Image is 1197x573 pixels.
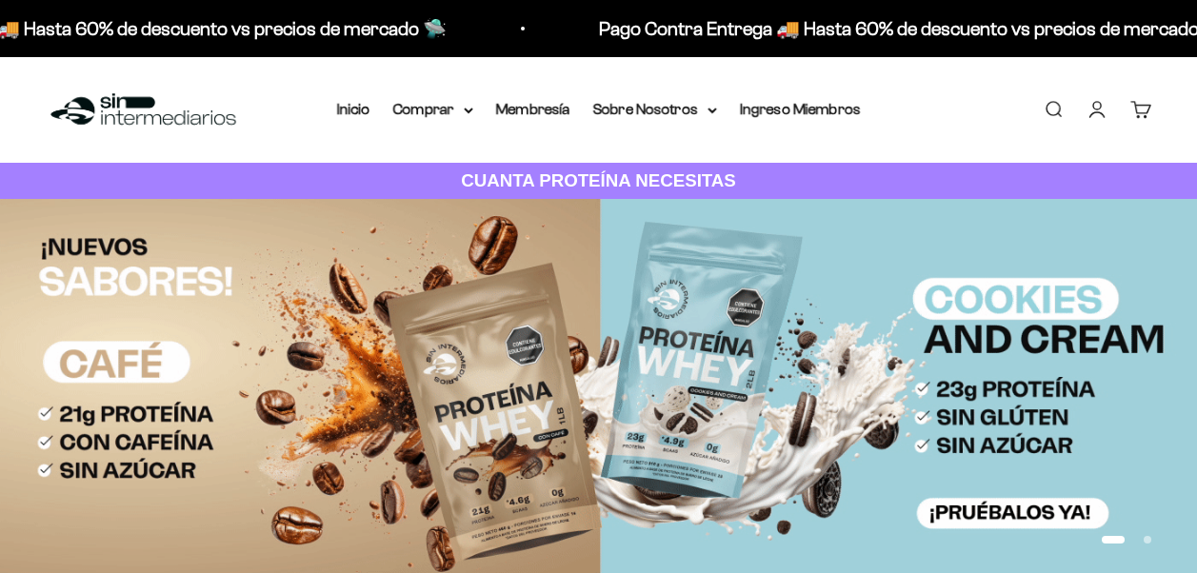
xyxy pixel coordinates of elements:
summary: Sobre Nosotros [593,97,717,122]
summary: Comprar [393,97,473,122]
a: Membresía [496,101,570,117]
strong: CUANTA PROTEÍNA NECESITAS [461,170,736,190]
a: Inicio [337,101,370,117]
a: Ingreso Miembros [740,101,861,117]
